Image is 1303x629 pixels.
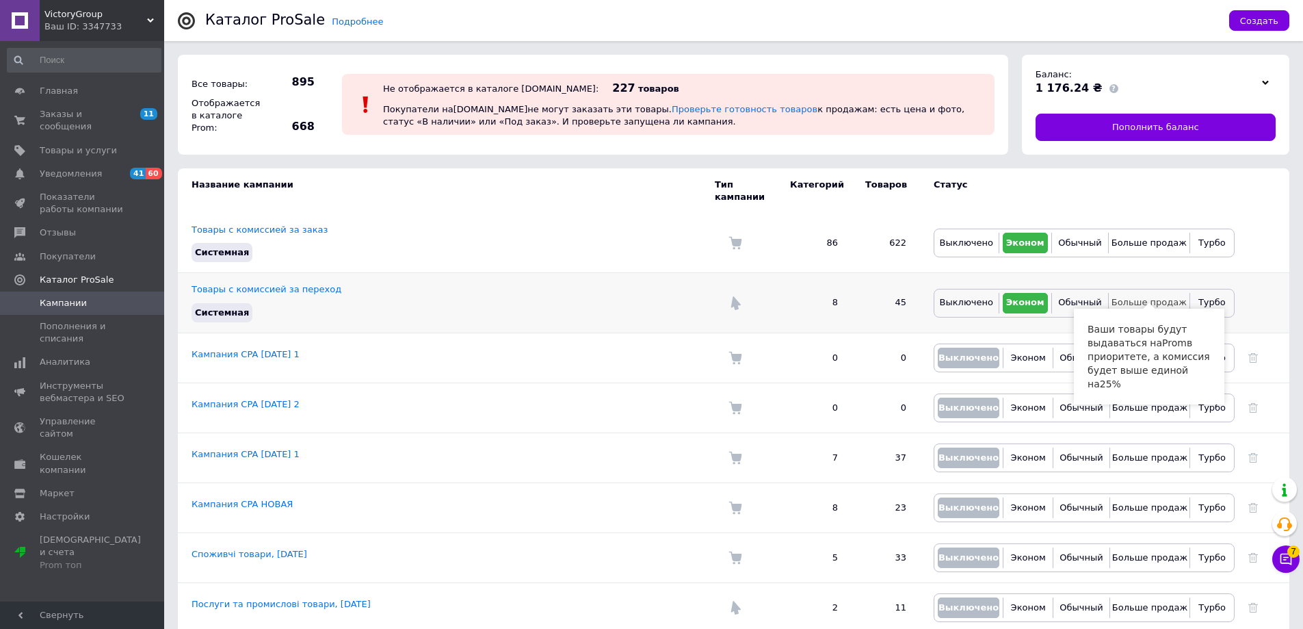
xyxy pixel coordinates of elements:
td: 0 [776,333,852,383]
img: Комиссия за заказ [728,451,742,465]
span: Выключено [938,402,999,413]
td: Статус [920,168,1235,214]
div: Каталог ProSale [205,13,325,27]
td: 0 [852,383,920,433]
a: Кампания CPA [DATE] 1 [192,449,300,459]
button: Больше продаж [1114,398,1186,418]
span: Турбо [1198,238,1226,248]
button: Эконом [1007,498,1049,518]
button: Больше продаж [1114,498,1186,518]
span: Обычный [1059,602,1103,613]
span: Системная [195,247,249,257]
img: Комиссия за заказ [728,236,742,250]
span: Обычный [1058,297,1101,307]
span: Выключено [938,452,999,463]
a: Пополнить баланс [1036,114,1276,141]
button: Обычный [1055,293,1105,313]
span: 11 [140,108,157,120]
span: Баланс: [1036,69,1072,79]
span: Обычный [1059,402,1103,413]
a: Послуги та промислові товари, [DATE] [192,599,371,609]
span: Покупатели [40,251,96,263]
div: Отображается в каталоге Prom: [188,94,263,138]
button: Обычный [1055,233,1105,253]
td: 37 [852,433,920,483]
a: Кампания CPA НОВАЯ [192,499,293,509]
button: Выключено [938,233,995,253]
button: Выключено [938,293,995,313]
span: Больше продаж [1112,602,1187,613]
span: Больше продаж [1112,402,1187,413]
a: Удалить [1248,552,1258,563]
span: Товары и услуги [40,144,117,157]
button: Чат с покупателем7 [1272,545,1300,573]
span: 668 [267,119,315,134]
button: Турбо [1194,598,1230,618]
span: Выключено [938,602,999,613]
button: Турбо [1194,498,1230,518]
span: Маркет [40,487,75,500]
span: Уведомления [40,168,102,180]
span: Турбо [1198,402,1226,413]
div: Ваш ID: 3347733 [44,21,164,33]
span: Больше продаж [1111,238,1187,248]
button: Больше продаж [1112,293,1186,313]
span: Эконом [1006,238,1044,248]
span: товаров [638,84,679,94]
button: Обычный [1057,348,1105,368]
button: Турбо [1194,548,1230,568]
button: Эконом [1007,348,1049,368]
span: Эконом [1011,552,1046,563]
span: Обычный [1059,352,1103,363]
a: Товары с комиссией за заказ [192,224,328,235]
button: Больше продаж [1114,548,1186,568]
button: Эконом [1003,293,1048,313]
span: Пополнения и списания [40,320,127,345]
span: Системная [195,307,249,318]
span: Турбо [1198,452,1226,463]
span: Выключено [940,238,993,248]
span: [DEMOGRAPHIC_DATA] и счета [40,534,141,572]
td: 0 [776,383,852,433]
button: Выключено [938,598,999,618]
img: Комиссия за заказ [728,351,742,365]
td: 622 [852,214,920,273]
button: Турбо [1194,293,1230,313]
span: Заказы и сообщения [40,108,127,133]
button: Больше продаж [1114,598,1186,618]
span: Выключено [938,502,999,513]
span: Больше продаж [1111,297,1187,307]
span: Обычный [1058,238,1101,248]
td: 8 [776,273,852,333]
button: Турбо [1194,233,1230,253]
img: Комиссия за переход [728,296,742,310]
a: Подробнее [332,16,383,27]
div: Не отображается в каталоге [DOMAIN_NAME]: [383,84,598,94]
td: Категорий [776,168,852,214]
a: Удалить [1248,602,1258,613]
button: Обычный [1057,498,1105,518]
span: Показатели работы компании [40,191,127,216]
td: 33 [852,532,920,582]
span: Кампании [40,297,87,309]
span: Больше продаж [1112,502,1187,513]
button: Выключено [938,448,999,468]
button: Обычный [1057,598,1105,618]
span: Покупатели на [DOMAIN_NAME] не могут заказать эти товары. к продажам: есть цена и фото, статус «В... [383,104,964,127]
button: Больше продаж [1112,233,1186,253]
span: Аналитика [40,356,90,368]
span: Больше продаж [1112,452,1187,463]
td: 0 [852,333,920,383]
button: Эконом [1007,548,1049,568]
button: Выключено [938,548,999,568]
span: Обычный [1059,502,1103,513]
span: Турбо [1198,552,1226,563]
span: Создать [1240,16,1278,26]
a: Проверьте готовность товаров [672,104,817,114]
span: Эконом [1011,352,1046,363]
span: Настройки [40,511,90,523]
button: Обычный [1057,398,1105,418]
span: 227 [612,81,635,94]
span: 1 176.24 ₴ [1036,81,1103,94]
span: Обычный [1059,452,1103,463]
